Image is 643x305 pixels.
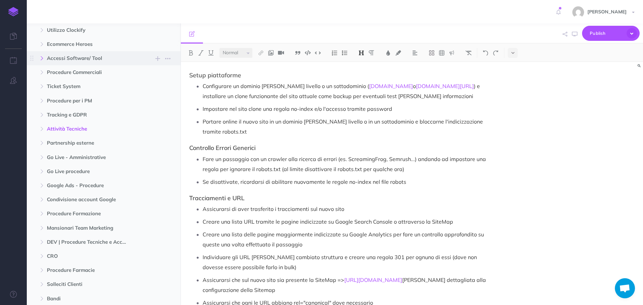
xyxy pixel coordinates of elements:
[47,181,132,189] span: Google Ads - Procedure
[189,145,496,151] h3: Controllo Errori Generici
[278,50,284,56] img: Add video button
[615,278,635,298] div: Aprire la chat
[189,195,496,202] h3: Tracciamenti e URL
[47,238,132,246] span: DEV | Procedure Tecniche e Accessi
[47,54,132,62] span: Accessi Software/ Tool
[47,97,132,105] span: Procedure per i PM
[47,26,132,34] span: Utilizzo Clockify
[47,224,132,232] span: Mansionari Team Marketing
[47,196,132,204] span: Condivisione account Google
[572,6,584,18] img: e87add64f3cafac7edbf2794c21eb1e1.jpg
[344,277,402,283] a: [URL][DOMAIN_NAME]
[342,50,348,56] img: Unordered list button
[189,72,496,79] h3: Setup piattaforme
[368,50,374,56] img: Paragraph button
[47,210,132,218] span: Procedure Formazione
[47,82,132,90] span: Ticket System
[203,177,496,187] p: Se disattivate, ricordarsi di abilitare nuovamente le regole no-index nel file robots
[332,50,338,56] img: Ordered list button
[47,125,132,133] span: Attività Tecniche
[203,229,496,249] p: Creare una lista delle pagine maggiormente indicizzate su Google Analytics per fare un controllo ...
[203,275,496,295] p: Assicurarsi che sul nuovo sito sia presente la SiteMap => [PERSON_NAME] dettagliata alla configur...
[369,83,413,89] a: [DOMAIN_NAME]
[8,7,18,16] img: logo-mark.svg
[395,50,401,56] img: Text background color button
[203,104,496,114] p: Impostare nel sito clone una regola no-index e/o l'accesso tramite password
[47,68,132,76] span: Procedure Commerciali
[258,50,264,56] img: Link button
[412,50,418,56] img: Alignment dropdown menu button
[582,26,640,41] button: Publish
[47,153,132,161] span: Go Live - Amministrative
[47,280,132,288] span: Solleciti Clienti
[466,50,472,56] img: Clear styles button
[305,50,311,55] img: Code block button
[47,252,132,260] span: CRO
[449,50,455,56] img: Callout dropdown menu button
[203,217,496,227] p: Creare una lista URL tramite le pagine indicizzate su Google Search Console o attraverso la SiteMap
[203,154,496,174] p: Fare un passaggio con un crawler alla ricerca di errori (es. ScreamingFrog, Semrush...) andando a...
[203,81,496,101] p: Configurare un dominio [PERSON_NAME] livello o un sottodominio ( o ) e installare un clone funzio...
[47,139,132,147] span: Partnership esterne
[208,50,214,56] img: Underline button
[203,204,496,214] p: Assicurarsi di aver trasferito i tracciamenti sul nuovo sito
[47,266,132,274] span: Procedure Farmacie
[203,252,496,272] p: Individuare gli URL [PERSON_NAME] cambiato struttura e creare una regola 301 per ognuno di essi (...
[416,83,474,89] a: [DOMAIN_NAME][URL]
[584,9,630,15] span: [PERSON_NAME]
[47,167,132,175] span: Go Live procedure
[590,28,623,39] span: Publish
[47,295,132,303] span: Bandi
[188,50,194,56] img: Bold button
[47,111,132,119] span: Tracking e GDPR
[203,117,496,137] p: Portare online il nuovo sito in un dominio [PERSON_NAME] livello o in un sottodominio e bloccarne...
[268,50,274,56] img: Add image button
[493,50,499,56] img: Redo
[295,50,301,56] img: Blockquote button
[47,40,132,48] span: Ecommerce Heroes
[198,50,204,56] img: Italic button
[385,50,391,56] img: Text color button
[315,50,321,55] img: Inline code button
[358,50,364,56] img: Headings dropdown button
[483,50,489,56] img: Undo
[439,50,445,56] img: Create table button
